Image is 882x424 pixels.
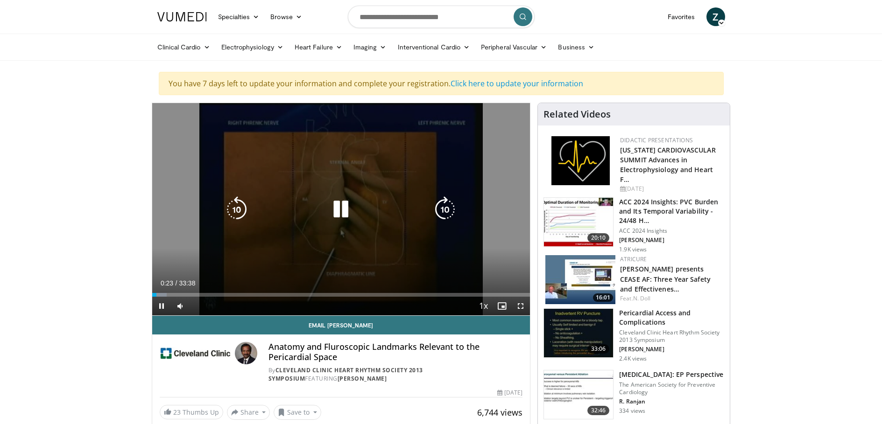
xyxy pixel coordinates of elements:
[706,7,725,26] a: Z
[451,78,583,89] a: Click here to update your information
[348,38,392,56] a: Imaging
[152,38,216,56] a: Clinical Cardio
[160,342,231,364] img: Cleveland Clinic Heart Rhythm Society 2013 Symposium
[543,308,724,362] a: 33:06 Pericardial Access and Complications Cleveland Clinic Heart Rhythm Society 2013 Symposium [...
[544,198,613,246] img: cbd07656-10dd-45e3-bda0-243d5c95e0d6.150x105_q85_crop-smart_upscale.jpg
[493,297,511,315] button: Enable picture-in-picture mode
[662,7,701,26] a: Favorites
[551,136,610,185] img: 1860aa7a-ba06-47e3-81a4-3dc728c2b4cf.png.150x105_q85_autocrop_double_scale_upscale_version-0.2.png
[274,405,321,420] button: Save to
[268,342,522,362] h4: Anatomy and Fluroscopic Landmarks Relevant to the Pericardial Space
[543,370,724,419] a: 32:46 [MEDICAL_DATA]: EP Perspective The American Society for Preventive Cardiology R. Ranjan 334...
[511,297,530,315] button: Fullscreen
[289,38,348,56] a: Heart Failure
[619,308,724,327] h3: Pericardial Access and Complications
[544,370,613,419] img: f0edc991-65ed-420d-a4e4-05c050d183dc.150x105_q85_crop-smart_upscale.jpg
[619,407,645,415] p: 334 views
[268,366,423,382] a: Cleveland Clinic Heart Rhythm Society 2013 Symposium
[161,279,173,287] span: 0:23
[619,197,724,225] h3: ACC 2024 Insights: PVC Burden and Its Temporal Variability - 24/48 H…
[152,293,530,297] div: Progress Bar
[620,146,716,184] a: [US_STATE] CARDIOVASCULAR SUMMIT Advances in Electrophysiology and Heart F…
[171,297,190,315] button: Mute
[152,297,171,315] button: Pause
[392,38,476,56] a: Interventional Cardio
[619,370,724,379] h3: [MEDICAL_DATA]: EP Perspective
[179,279,195,287] span: 33:38
[552,38,600,56] a: Business
[235,342,257,364] img: Avatar
[152,103,530,316] video-js: Video Player
[587,233,610,243] span: 20:10
[173,408,181,417] span: 23
[268,366,522,383] div: By FEATURING
[619,381,724,396] p: The American Society for Preventive Cardiology
[620,264,711,293] a: [PERSON_NAME] presents CEASE AF: Three Year Safety and Effectivenes…
[620,294,722,303] div: Feat.
[157,12,207,21] img: VuMedi Logo
[338,375,387,382] a: [PERSON_NAME]
[477,407,522,418] span: 6,744 views
[265,7,308,26] a: Browse
[593,293,613,302] span: 16:01
[619,329,724,344] p: Cleveland Clinic Heart Rhythm Society 2013 Symposium
[543,109,611,120] h4: Related Videos
[587,344,610,354] span: 33:06
[587,406,610,415] span: 32:46
[619,355,647,362] p: 2.4K views
[475,38,552,56] a: Peripheral Vascular
[216,38,289,56] a: Electrophysiology
[620,185,722,193] div: [DATE]
[545,255,615,304] img: da3c98c4-d062-49bd-8134-261ef6e55c19.150x105_q85_crop-smart_upscale.jpg
[160,405,223,419] a: 23 Thumbs Up
[619,246,647,253] p: 1.9K views
[619,236,724,244] p: [PERSON_NAME]
[212,7,265,26] a: Specialties
[474,297,493,315] button: Playback Rate
[619,346,724,353] p: [PERSON_NAME]
[544,309,613,357] img: FvtxLS_fKUa2tYAH4xMDoxOmdtO40mAx.150x105_q85_crop-smart_upscale.jpg
[497,389,522,397] div: [DATE]
[227,405,270,420] button: Share
[620,136,722,145] div: Didactic Presentations
[545,255,615,304] a: 16:01
[543,197,724,253] a: 20:10 ACC 2024 Insights: PVC Burden and Its Temporal Variability - 24/48 H… ACC 2024 Insights [PE...
[619,398,724,405] p: R. Ranjan
[348,6,535,28] input: Search topics, interventions
[619,227,724,235] p: ACC 2024 Insights
[152,316,530,334] a: Email [PERSON_NAME]
[620,255,647,263] a: AtriCure
[159,72,724,95] div: You have 7 days left to update your information and complete your registration.
[176,279,177,287] span: /
[633,294,651,302] a: N. Doll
